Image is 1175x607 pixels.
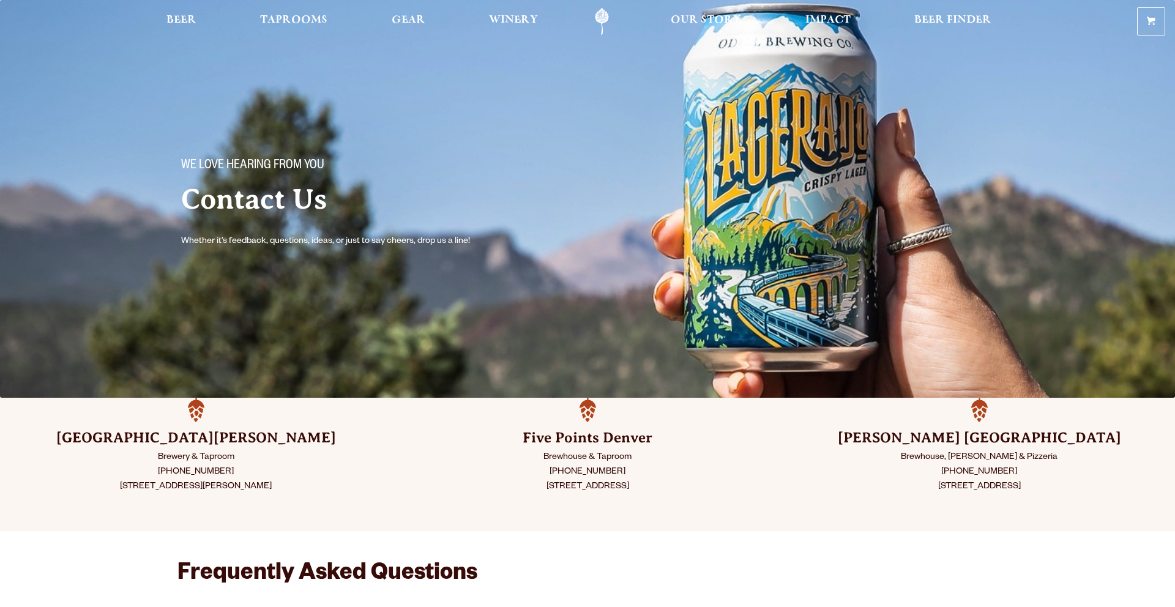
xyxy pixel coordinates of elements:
[181,184,563,215] h2: Contact Us
[31,428,361,448] h3: [GEOGRAPHIC_DATA][PERSON_NAME]
[814,428,1144,448] h3: [PERSON_NAME] [GEOGRAPHIC_DATA]
[797,8,859,35] a: Impact
[422,450,753,494] p: Brewhouse & Taproom [PHONE_NUMBER] [STREET_ADDRESS]
[177,562,824,589] h2: Frequently Asked Questions
[663,8,749,35] a: Our Story
[671,15,741,25] span: Our Story
[579,8,625,35] a: Odell Home
[422,428,753,448] h3: Five Points Denver
[181,158,324,174] span: We love hearing from you
[260,15,327,25] span: Taprooms
[252,8,335,35] a: Taprooms
[481,8,546,35] a: Winery
[31,450,361,494] p: Brewery & Taproom [PHONE_NUMBER] [STREET_ADDRESS][PERSON_NAME]
[814,450,1144,494] p: Brewhouse, [PERSON_NAME] & Pizzeria [PHONE_NUMBER] [STREET_ADDRESS]
[489,15,538,25] span: Winery
[906,8,999,35] a: Beer Finder
[181,234,494,249] p: Whether it’s feedback, questions, ideas, or just to say cheers, drop us a line!
[805,15,851,25] span: Impact
[159,8,204,35] a: Beer
[914,15,991,25] span: Beer Finder
[166,15,196,25] span: Beer
[384,8,433,35] a: Gear
[392,15,425,25] span: Gear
